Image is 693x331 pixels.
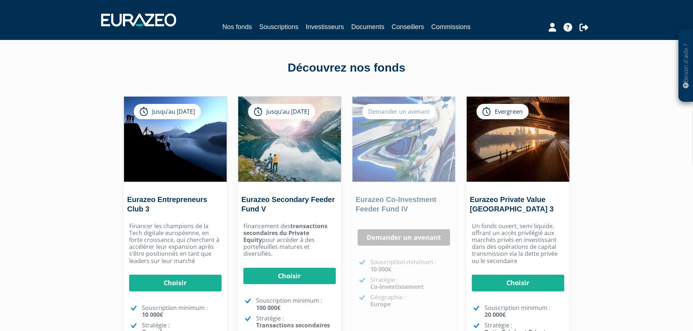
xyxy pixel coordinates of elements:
strong: 10 000€ [370,265,391,273]
a: Documents [351,22,385,32]
strong: 20 000€ [485,311,506,319]
div: Evergreen [477,104,529,119]
p: Souscription minimum : [370,259,450,273]
img: Eurazeo Secondary Feeder Fund V [238,97,341,182]
p: Financer les champions de la Tech digitale européenne, en forte croissance, qui cherchent à accél... [129,223,222,265]
a: Investisseurs [306,22,344,32]
p: Géographie : [370,294,450,308]
div: Jusqu’au [DATE] [134,104,201,119]
strong: transactions secondaires du Private Equity [243,222,327,244]
p: Un fonds ouvert, semi liquide, offrant un accès privilégié aux marchés privés en investissant dan... [472,223,564,265]
a: Nos fonds [222,22,252,33]
a: Choisir [129,275,222,291]
a: Eurazeo Entrepreneurs Club 3 [127,195,207,213]
a: Choisir [243,268,336,284]
strong: Co-investissement [370,283,424,291]
div: Jusqu’au [DATE] [248,104,315,119]
strong: Europe [370,300,391,308]
a: Souscriptions [259,22,298,32]
p: Besoin d'aide ? [682,33,690,98]
img: 1732889491-logotype_eurazeo_blanc_rvb.png [101,13,176,27]
p: Souscription minimum : [256,297,336,311]
img: Eurazeo Co-Investment Feeder Fund IV [353,97,455,182]
div: Découvrez nos fonds [139,60,554,76]
a: Demander un avenant [358,229,450,246]
a: Commissions [431,22,471,32]
a: Choisir [472,275,564,291]
strong: 10 000€ [142,311,163,319]
strong: 100 000€ [256,304,280,312]
a: Eurazeo Co-Investment Feeder Fund IV [356,195,437,213]
a: Conseillers [392,22,424,32]
p: Stratégie : [370,276,450,290]
img: Eurazeo Private Value Europe 3 [467,97,569,182]
p: Financement des pour accéder à des portefeuilles matures et diversifiés. [243,223,336,258]
p: Stratégie : [256,315,336,329]
strong: Transactions secondaires [256,321,330,329]
p: Souscription minimum : [142,304,222,318]
p: Souscription minimum : [485,304,564,318]
img: Eurazeo Entrepreneurs Club 3 [124,97,227,182]
a: Eurazeo Secondary Feeder Fund V [242,195,335,213]
a: Eurazeo Private Value [GEOGRAPHIC_DATA] 3 [470,195,554,213]
div: Demander un avenant [362,104,436,119]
